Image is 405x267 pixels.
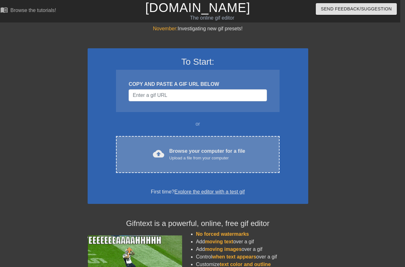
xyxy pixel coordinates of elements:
[196,246,308,253] li: Add over a gif
[205,239,233,244] span: moving text
[104,120,292,128] div: or
[169,147,245,161] div: Browse your computer for a file
[129,89,267,101] input: Username
[153,26,177,31] span: November:
[220,262,271,267] span: text color and outline
[129,80,267,88] div: COPY AND PASTE A GIF URL BELOW
[205,246,241,252] span: moving images
[196,238,308,246] li: Add over a gif
[96,56,300,67] h3: To Start:
[316,3,397,15] button: Send Feedback/Suggestion
[0,6,8,14] span: menu_book
[321,5,392,13] span: Send Feedback/Suggestion
[212,254,256,259] span: when text appears
[196,253,308,261] li: Control over a gif
[145,1,250,15] a: [DOMAIN_NAME]
[88,25,308,33] div: Investigating new gif presets!
[196,231,249,237] span: No forced watermarks
[169,155,245,161] div: Upload a file from your computer
[0,6,56,16] a: Browse the tutorials!
[133,14,291,22] div: The online gif editor
[96,188,300,196] div: First time?
[10,8,56,13] div: Browse the tutorials!
[174,189,245,194] a: Explore the editor with a test gif
[88,219,308,228] h4: Gifntext is a powerful, online, free gif editor
[153,148,164,159] span: cloud_upload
